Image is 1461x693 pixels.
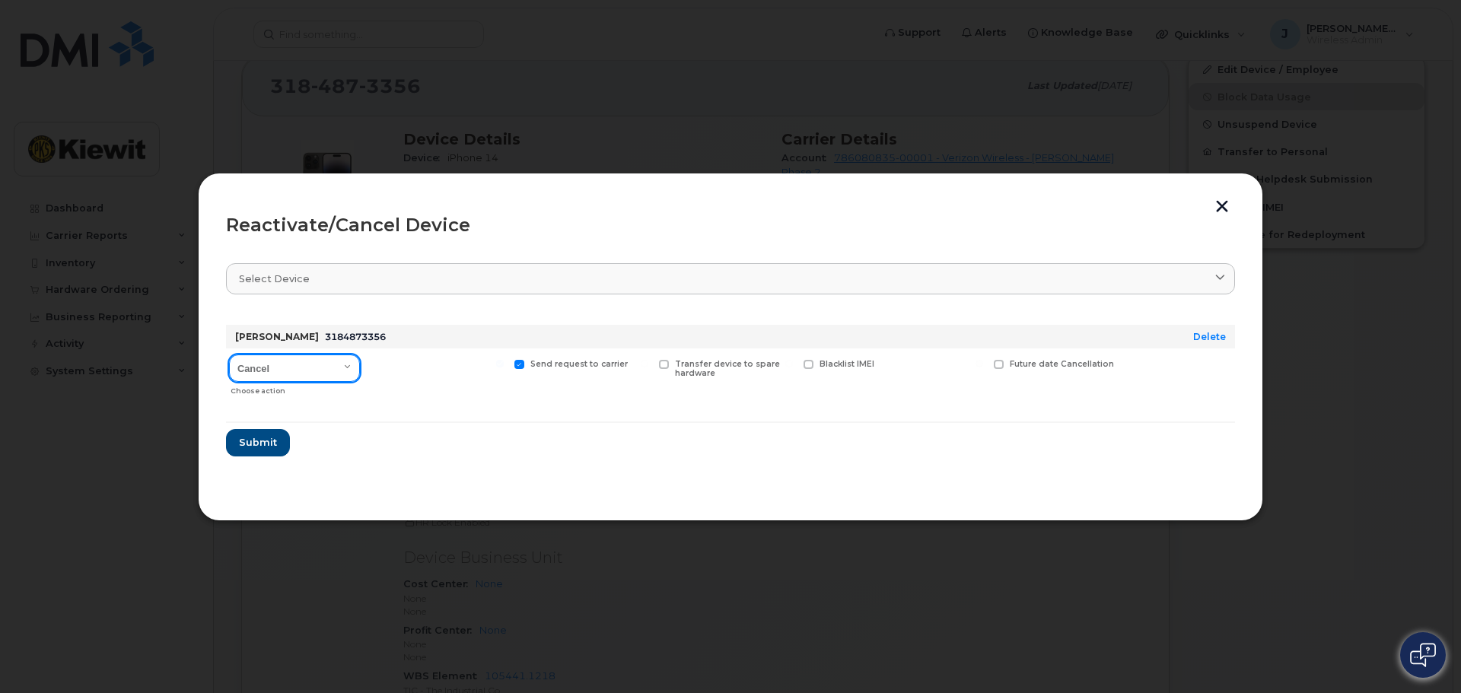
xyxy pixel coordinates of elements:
[239,272,310,286] span: Select device
[325,331,386,342] span: 3184873356
[530,359,628,369] span: Send request to carrier
[1193,331,1226,342] a: Delete
[226,429,290,456] button: Submit
[785,360,793,367] input: Blacklist IMEI
[1010,359,1114,369] span: Future date Cancellation
[976,360,983,367] input: Future date Cancellation
[235,331,319,342] strong: [PERSON_NAME]
[496,360,504,367] input: Send request to carrier
[641,360,648,367] input: Transfer device to spare hardware
[820,359,874,369] span: Blacklist IMEI
[675,359,780,379] span: Transfer device to spare hardware
[226,216,1235,234] div: Reactivate/Cancel Device
[1410,643,1436,667] img: Open chat
[226,263,1235,294] a: Select device
[231,379,360,397] div: Choose action
[239,435,277,450] span: Submit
